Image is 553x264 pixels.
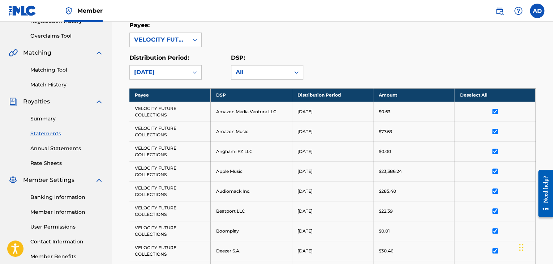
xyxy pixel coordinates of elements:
[379,248,393,254] p: $30.46
[236,68,286,77] div: All
[292,221,373,241] td: [DATE]
[30,145,103,152] a: Annual Statements
[292,102,373,122] td: [DATE]
[379,168,402,175] p: $23,386.24
[23,48,51,57] span: Matching
[211,88,292,102] th: DSP
[30,193,103,201] a: Banking Information
[379,128,392,135] p: $77.63
[30,81,103,89] a: Match History
[30,159,103,167] a: Rate Sheets
[292,201,373,221] td: [DATE]
[292,122,373,141] td: [DATE]
[379,148,391,155] p: $0.00
[129,22,150,29] label: Payee:
[211,141,292,161] td: Anghami FZ LLC
[511,4,526,18] div: Help
[373,88,454,102] th: Amount
[129,54,189,61] label: Distribution Period:
[517,229,553,264] iframe: Chat Widget
[95,97,103,106] img: expand
[129,241,211,261] td: VELOCITY FUTURE COLLECTIONS
[495,7,504,15] img: search
[292,141,373,161] td: [DATE]
[9,97,17,106] img: Royalties
[211,201,292,221] td: Beatport LLC
[211,102,292,122] td: Amazon Media Venture LLC
[9,5,37,16] img: MLC Logo
[211,221,292,241] td: Boomplay
[30,115,103,123] a: Summary
[211,122,292,141] td: Amazon Music
[30,66,103,74] a: Matching Tool
[9,176,17,184] img: Member Settings
[533,165,553,223] iframe: Resource Center
[211,241,292,261] td: Deezer S.A.
[129,161,211,181] td: VELOCITY FUTURE COLLECTIONS
[211,161,292,181] td: Apple Music
[492,4,507,18] a: Public Search
[379,108,390,115] p: $0.63
[134,68,184,77] div: [DATE]
[23,97,50,106] span: Royalties
[30,130,103,137] a: Statements
[129,122,211,141] td: VELOCITY FUTURE COLLECTIONS
[30,253,103,260] a: Member Benefits
[454,88,536,102] th: Deselect All
[514,7,523,15] img: help
[292,181,373,201] td: [DATE]
[30,208,103,216] a: Member Information
[292,88,373,102] th: Distribution Period
[30,238,103,246] a: Contact Information
[379,188,396,195] p: $285.40
[379,228,390,234] p: $0.01
[519,237,523,258] div: Drag
[9,48,18,57] img: Matching
[95,48,103,57] img: expand
[129,102,211,122] td: VELOCITY FUTURE COLLECTIONS
[292,161,373,181] td: [DATE]
[129,181,211,201] td: VELOCITY FUTURE COLLECTIONS
[30,223,103,231] a: User Permissions
[231,54,245,61] label: DSP:
[129,141,211,161] td: VELOCITY FUTURE COLLECTIONS
[129,201,211,221] td: VELOCITY FUTURE COLLECTIONS
[134,35,184,44] div: VELOCITY FUTURE COLLECTIONS
[129,221,211,241] td: VELOCITY FUTURE COLLECTIONS
[530,4,544,18] div: User Menu
[77,7,103,15] span: Member
[292,241,373,261] td: [DATE]
[129,88,211,102] th: Payee
[30,32,103,40] a: Overclaims Tool
[64,7,73,15] img: Top Rightsholder
[379,208,393,214] p: $22.39
[211,181,292,201] td: Audiomack Inc.
[23,176,74,184] span: Member Settings
[95,176,103,184] img: expand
